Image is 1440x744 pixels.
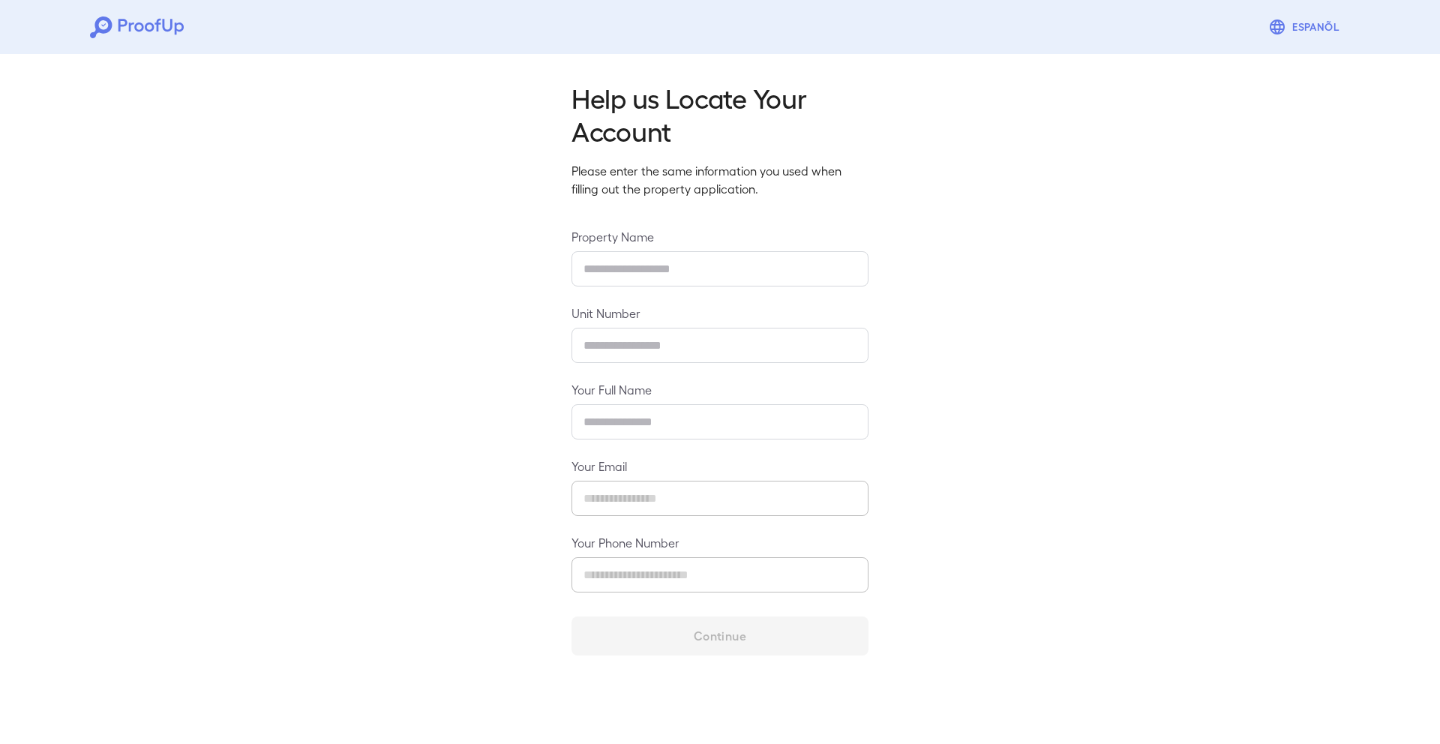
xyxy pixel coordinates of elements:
[571,381,868,398] label: Your Full Name
[571,162,868,198] p: Please enter the same information you used when filling out the property application.
[571,457,868,475] label: Your Email
[571,228,868,245] label: Property Name
[571,304,868,322] label: Unit Number
[1262,12,1350,42] button: Espanõl
[571,534,868,551] label: Your Phone Number
[571,81,868,147] h2: Help us Locate Your Account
